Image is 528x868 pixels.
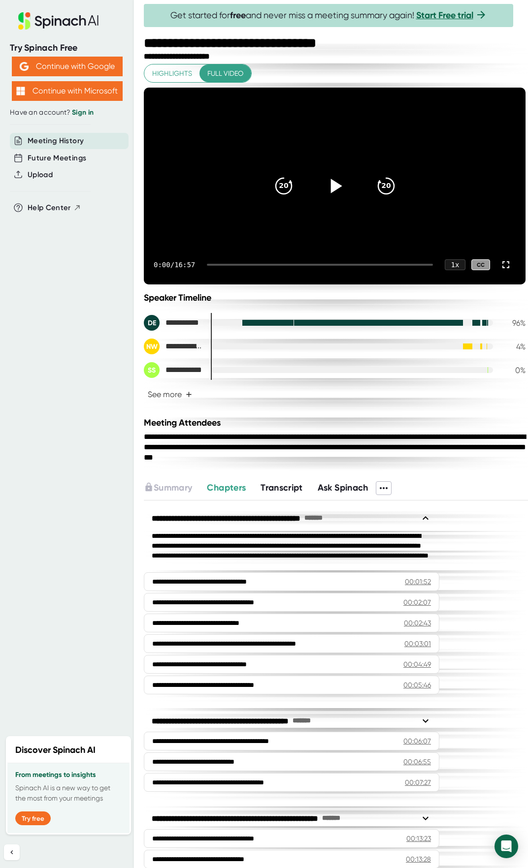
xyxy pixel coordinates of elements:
[406,854,431,864] div: 00:13:28
[144,64,200,83] button: Highlights
[152,67,192,80] span: Highlights
[404,618,431,628] div: 00:02:43
[15,744,96,757] h2: Discover Spinach AI
[4,844,20,860] button: Collapse sidebar
[72,108,94,117] a: Sign in
[28,153,86,164] button: Future Meetings
[15,811,51,825] button: Try free
[261,482,303,493] span: Transcript
[144,417,528,428] div: Meeting Attendees
[207,481,246,495] button: Chapters
[416,10,473,21] a: Start Free trial
[10,108,124,117] div: Have an account?
[495,835,518,858] div: Open Intercom Messenger
[144,362,203,378] div: Sean Schmidt
[405,577,431,587] div: 00:01:52
[28,202,81,214] button: Help Center
[445,259,465,270] div: 1 x
[12,81,123,101] button: Continue with Microsoft
[170,10,487,21] span: Get started for and never miss a meeting summary again!
[154,482,192,493] span: Summary
[144,481,207,495] div: Upgrade to access
[405,777,431,787] div: 00:07:27
[403,680,431,690] div: 00:05:46
[230,10,246,21] b: free
[501,318,526,328] div: 96 %
[144,362,160,378] div: SS
[28,169,53,181] button: Upload
[144,315,203,331] div: Donna Ellis
[404,639,431,649] div: 00:03:01
[15,771,122,779] h3: From meetings to insights
[144,315,160,331] div: DE
[207,482,246,493] span: Chapters
[199,64,251,83] button: Full video
[144,481,192,495] button: Summary
[403,736,431,746] div: 00:06:07
[403,757,431,767] div: 00:06:55
[154,261,195,269] div: 0:00 / 16:57
[12,57,123,76] button: Continue with Google
[207,67,243,80] span: Full video
[186,391,192,399] span: +
[501,366,526,375] div: 0 %
[15,783,122,804] p: Spinach AI is a new way to get the most from your meetings
[144,339,160,354] div: NW
[471,259,490,271] div: CC
[318,481,368,495] button: Ask Spinach
[20,62,29,71] img: Aehbyd4JwY73AAAAAElFTkSuQmCC
[144,339,203,354] div: Nicole Williams
[406,834,431,843] div: 00:13:23
[261,481,303,495] button: Transcript
[28,135,84,147] button: Meeting History
[28,202,71,214] span: Help Center
[403,597,431,607] div: 00:02:07
[144,292,526,303] div: Speaker Timeline
[501,342,526,351] div: 4 %
[144,386,196,403] button: See more+
[10,42,124,54] div: Try Spinach Free
[318,482,368,493] span: Ask Spinach
[403,659,431,669] div: 00:04:49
